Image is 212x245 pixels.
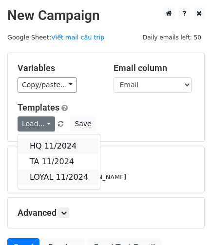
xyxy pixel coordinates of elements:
a: HQ 11/2024 [18,138,100,154]
a: Templates [18,102,59,113]
small: [EMAIL_ADDRESS][DOMAIN_NAME] [18,173,126,181]
a: Viết mail câu trip [51,34,104,41]
h5: Email column [114,63,195,74]
small: Google Sheet: [7,34,104,41]
span: Daily emails left: 50 [139,32,205,43]
iframe: Chat Widget [163,198,212,245]
h2: New Campaign [7,7,205,24]
button: Save [70,116,96,132]
a: TA 11/2024 [18,154,100,170]
h5: Advanced [18,207,194,218]
a: LOYAL 11/2024 [18,170,100,185]
h5: Variables [18,63,99,74]
h5: 1 Recipients [18,157,194,168]
a: Load... [18,116,55,132]
a: Copy/paste... [18,77,77,93]
a: Daily emails left: 50 [139,34,205,41]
